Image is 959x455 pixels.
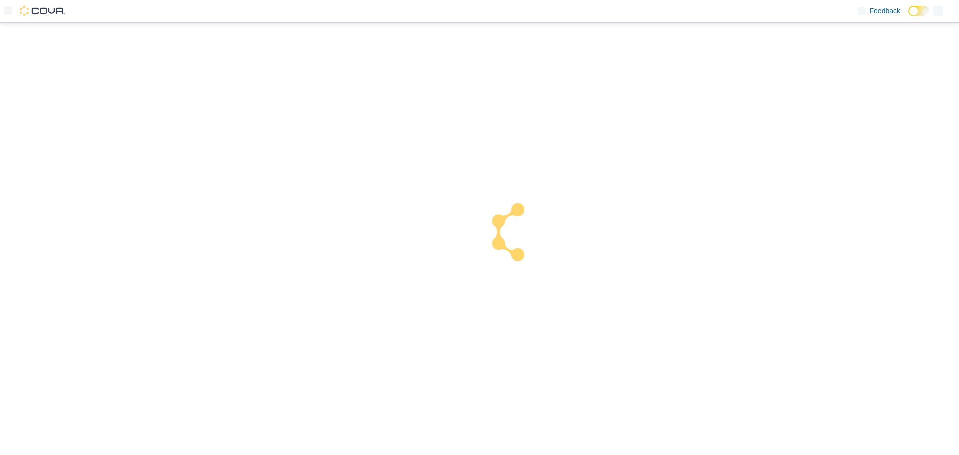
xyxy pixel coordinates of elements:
input: Dark Mode [908,6,929,16]
span: Dark Mode [908,16,909,17]
span: Feedback [870,6,900,16]
img: cova-loader [479,196,554,271]
a: Feedback [854,1,904,21]
img: Cova [20,6,65,16]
